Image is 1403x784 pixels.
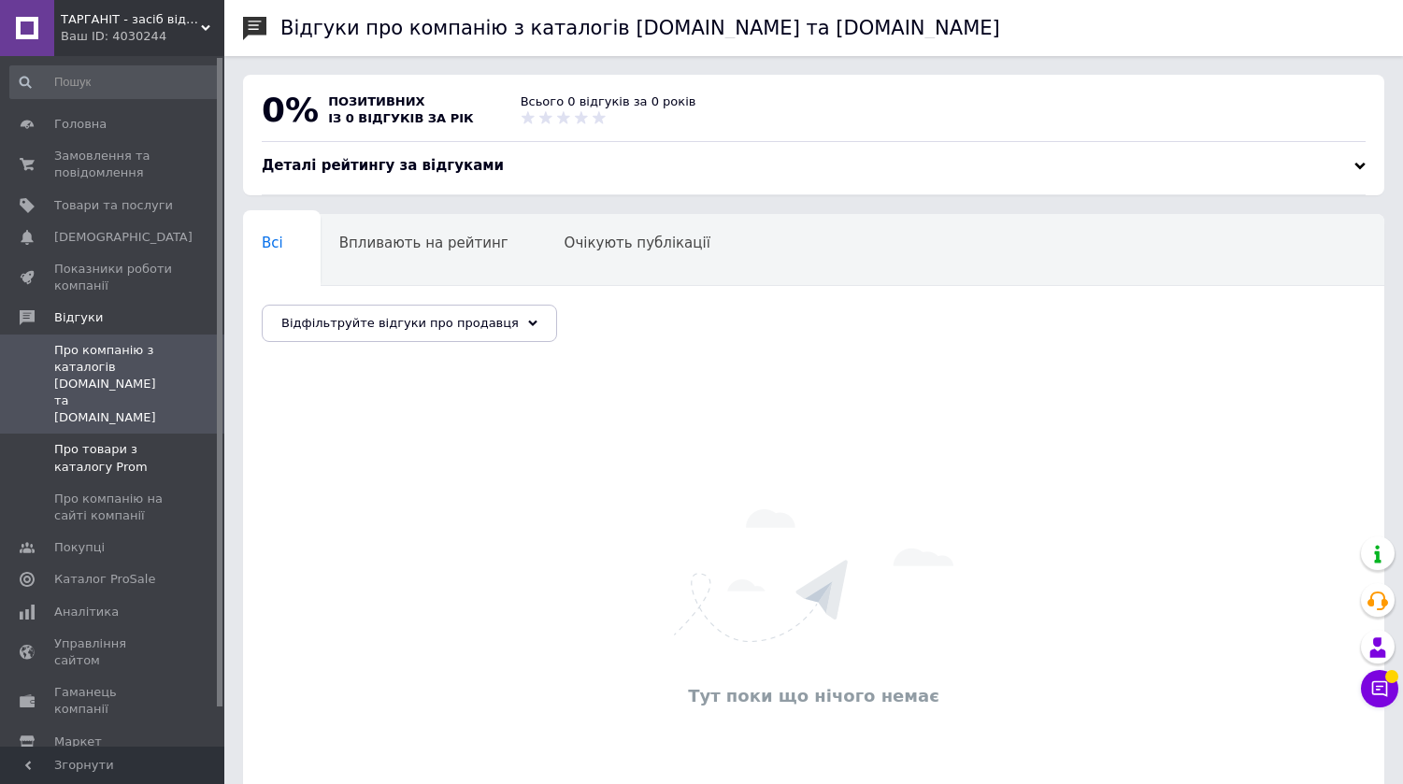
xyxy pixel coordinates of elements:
span: Про компанію з каталогів [DOMAIN_NAME] та [DOMAIN_NAME] [54,342,173,427]
div: Опубліковані без коментаря [243,286,489,357]
span: ТАРГАНІТ - засіб від тарганів [61,11,201,28]
div: Всього 0 відгуків за 0 років [521,93,696,110]
span: 0% [262,91,319,129]
span: Каталог ProSale [54,571,155,588]
span: Маркет [54,734,102,750]
span: Відгуки [54,309,103,326]
span: Про компанію на сайті компанії [54,491,173,524]
span: [DEMOGRAPHIC_DATA] [54,229,193,246]
span: Опубліковані без комен... [262,306,451,322]
span: Деталі рейтингу за відгуками [262,157,504,174]
span: Впливають на рейтинг [339,235,508,251]
div: Ваш ID: 4030244 [61,28,224,45]
span: Головна [54,116,107,133]
span: Всі [262,235,283,251]
span: позитивних [328,94,425,108]
span: Про товари з каталогу Prom [54,441,173,475]
div: Тут поки що нічого немає [252,684,1375,707]
span: Замовлення та повідомлення [54,148,173,181]
input: Пошук [9,65,221,99]
span: Показники роботи компанії [54,261,173,294]
span: Аналітика [54,604,119,620]
div: Деталі рейтингу за відгуками [262,156,1366,176]
span: Очікують публікації [565,235,710,251]
span: із 0 відгуків за рік [328,111,474,125]
span: Відфільтруйте відгуки про продавця [281,316,519,330]
span: Управління сайтом [54,635,173,669]
h1: Відгуки про компанію з каталогів [DOMAIN_NAME] та [DOMAIN_NAME] [280,17,1000,39]
span: Товари та послуги [54,197,173,214]
span: Гаманець компанії [54,684,173,718]
button: Чат з покупцем [1361,670,1398,707]
span: Покупці [54,539,105,556]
